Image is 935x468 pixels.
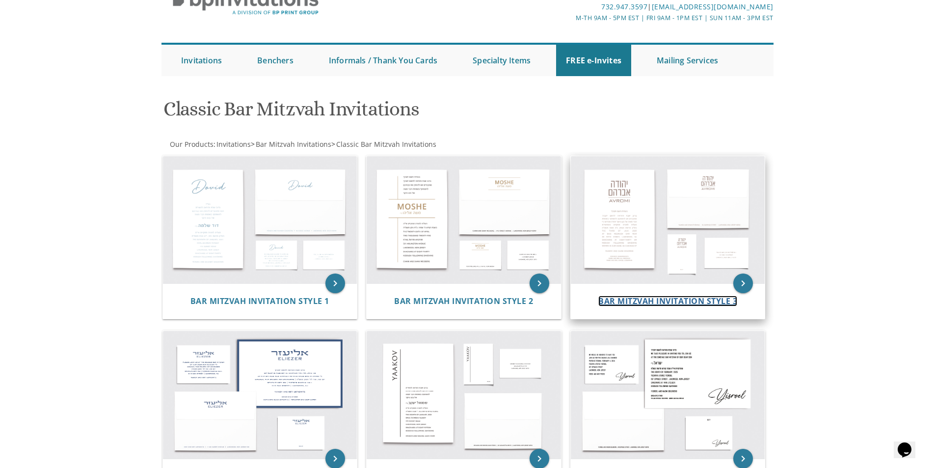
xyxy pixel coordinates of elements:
[216,139,251,149] span: Invitations
[336,139,436,149] span: Classic Bar Mitzvah Invitations
[256,139,331,149] span: Bar Mitzvah Invitations
[190,296,329,306] span: Bar Mitzvah Invitation Style 1
[556,45,631,76] a: FREE e-Invites
[247,45,303,76] a: Benchers
[331,139,436,149] span: >
[733,274,753,293] a: keyboard_arrow_right
[335,139,436,149] a: Classic Bar Mitzvah Invitations
[598,296,737,306] span: Bar Mitzvah Invitation Style 3
[394,297,533,306] a: Bar Mitzvah Invitation Style 2
[367,331,561,459] img: Bar Mitzvah Invitation Style 5
[652,2,774,11] a: [EMAIL_ADDRESS][DOMAIN_NAME]
[161,139,468,149] div: :
[169,139,214,149] a: Our Products
[463,45,540,76] a: Specialty Items
[163,98,564,127] h1: Classic Bar Mitzvah Invitations
[367,156,561,284] img: Bar Mitzvah Invitation Style 2
[163,331,357,459] img: Bar Mitzvah Invitation Style 4
[215,139,251,149] a: Invitations
[190,297,329,306] a: Bar Mitzvah Invitation Style 1
[163,156,357,284] img: Bar Mitzvah Invitation Style 1
[571,331,765,459] img: Bar Mitzvah Invitation Style 6
[319,45,447,76] a: Informals / Thank You Cards
[255,139,331,149] a: Bar Mitzvah Invitations
[325,274,345,293] a: keyboard_arrow_right
[598,297,737,306] a: Bar Mitzvah Invitation Style 3
[394,296,533,306] span: Bar Mitzvah Invitation Style 2
[571,156,765,284] img: Bar Mitzvah Invitation Style 3
[894,429,925,458] iframe: chat widget
[366,13,774,23] div: M-Th 9am - 5pm EST | Fri 9am - 1pm EST | Sun 11am - 3pm EST
[251,139,331,149] span: >
[647,45,728,76] a: Mailing Services
[366,1,774,13] div: |
[601,2,647,11] a: 732.947.3597
[171,45,232,76] a: Invitations
[530,274,549,293] a: keyboard_arrow_right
